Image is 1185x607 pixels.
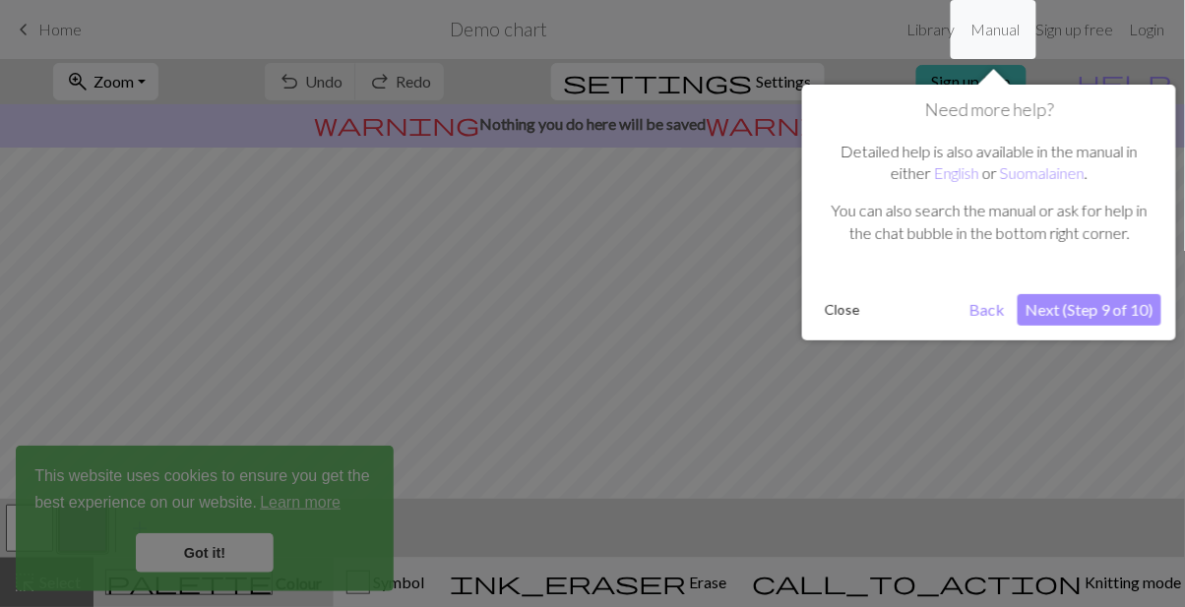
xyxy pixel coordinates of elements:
button: Close [817,295,868,325]
a: Suomalainen [1000,163,1085,182]
button: Back [962,294,1013,326]
div: Need more help? [802,85,1176,340]
button: Next (Step 9 of 10) [1018,294,1161,326]
a: English [934,163,979,182]
p: You can also search the manual or ask for help in the chat bubble in the bottom right corner. [827,200,1152,244]
h1: Need more help? [817,99,1161,121]
p: Detailed help is also available in the manual in either or . [827,141,1152,185]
